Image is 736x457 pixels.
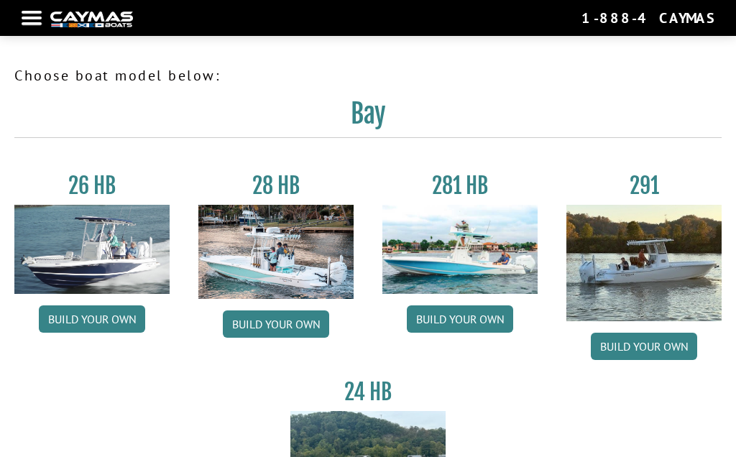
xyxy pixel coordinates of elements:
a: Build your own [39,305,145,333]
h3: 28 HB [198,172,354,199]
div: 1-888-4CAYMAS [581,9,714,27]
a: Build your own [407,305,513,333]
img: 26_new_photo_resized.jpg [14,205,170,294]
img: 291_Thumbnail.jpg [566,205,722,321]
a: Build your own [223,310,329,338]
h3: 24 HB [290,379,446,405]
img: 28-hb-twin.jpg [382,205,538,294]
h3: 281 HB [382,172,538,199]
p: Choose boat model below: [14,65,722,86]
h3: 26 HB [14,172,170,199]
h2: Bay [14,98,722,138]
img: white-logo-c9c8dbefe5ff5ceceb0f0178aa75bf4bb51f6bca0971e226c86eb53dfe498488.png [50,11,133,27]
a: Build your own [591,333,697,360]
img: 28_hb_thumbnail_for_caymas_connect.jpg [198,205,354,299]
h3: 291 [566,172,722,199]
